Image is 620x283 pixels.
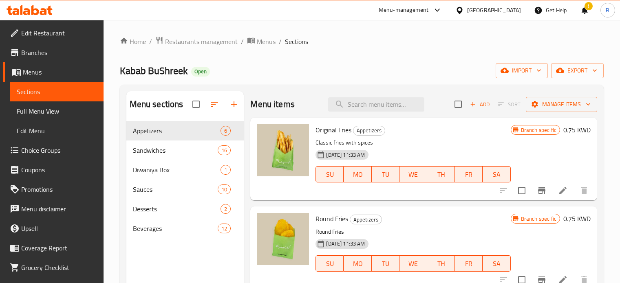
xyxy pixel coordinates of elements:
img: Round Fries [257,213,309,265]
span: Sauces [133,184,218,194]
span: Diwaniya Box [133,165,221,175]
span: Restaurants management [165,37,238,46]
div: items [221,126,231,136]
div: Open [191,67,210,77]
div: Appetizers [350,215,382,224]
span: Menu disclaimer [21,204,97,214]
div: Appetizers6 [126,121,244,140]
span: Beverages [133,224,218,233]
span: Edit Menu [17,126,97,136]
span: Sandwiches [133,145,218,155]
span: Coverage Report [21,243,97,253]
span: SA [486,258,507,270]
span: Select section [450,96,467,113]
button: import [496,63,548,78]
div: Menu-management [379,5,429,15]
div: Sauces10 [126,180,244,199]
nav: Menu sections [126,118,244,241]
a: Edit menu item [558,186,568,195]
span: Menus [257,37,276,46]
li: / [279,37,282,46]
div: items [218,145,231,155]
span: Open [191,68,210,75]
span: Desserts [133,204,221,214]
div: [GEOGRAPHIC_DATA] [467,6,521,15]
span: 10 [218,186,230,193]
span: TU [375,169,396,180]
span: MO [347,258,368,270]
span: Menus [23,67,97,77]
button: Manage items [526,97,597,112]
div: items [218,184,231,194]
span: WE [403,258,424,270]
a: Grocery Checklist [3,258,104,277]
a: Edit Menu [10,121,104,140]
span: Grocery Checklist [21,263,97,272]
button: SU [316,166,344,182]
a: Restaurants management [155,36,238,47]
span: [DATE] 11:33 AM [323,240,368,248]
span: B [606,6,609,15]
a: Coupons [3,160,104,180]
button: Add [467,98,493,111]
div: Desserts2 [126,199,244,219]
span: TH [430,169,452,180]
span: Round Fries [316,213,348,225]
span: Appetizers [350,215,382,224]
span: SU [319,258,340,270]
button: SA [483,255,510,272]
span: 1 [221,166,230,174]
p: Classic fries with spices [316,138,510,148]
div: Beverages12 [126,219,244,238]
nav: breadcrumb [120,36,604,47]
h6: 0.75 KWD [563,213,591,224]
div: Diwaniya Box1 [126,160,244,180]
button: SU [316,255,344,272]
span: import [502,66,541,76]
button: export [551,63,604,78]
div: items [221,204,231,214]
input: search [328,97,424,112]
h6: 0.75 KWD [563,124,591,136]
h2: Menu sections [130,98,183,110]
span: WE [403,169,424,180]
a: Sections [10,82,104,101]
span: FR [458,169,479,180]
span: Full Menu View [17,106,97,116]
img: Original Fries [257,124,309,176]
span: Appetizers [353,126,385,135]
div: Sandwiches16 [126,140,244,160]
button: TH [427,255,455,272]
span: Sections [17,87,97,97]
div: items [218,224,231,233]
div: Appetizers [353,126,385,136]
span: Branches [21,48,97,57]
span: Sort sections [205,94,224,114]
span: TH [430,258,452,270]
span: 16 [218,147,230,154]
div: items [221,165,231,175]
span: Branch specific [518,126,560,134]
span: Kabab BuShreek [120,61,188,80]
a: Upsell [3,219,104,238]
button: FR [455,255,483,272]
span: TU [375,258,396,270]
a: Promotions [3,180,104,199]
button: SA [483,166,510,182]
span: [DATE] 11:33 AM [323,151,368,159]
span: Select to update [513,182,530,199]
span: Appetizers [133,126,221,136]
li: / [241,37,244,46]
a: Menus [3,62,104,82]
span: export [558,66,597,76]
span: Promotions [21,184,97,194]
span: FR [458,258,479,270]
button: WE [399,166,427,182]
button: TU [372,255,399,272]
a: Coverage Report [3,238,104,258]
span: Upsell [21,224,97,233]
button: MO [344,255,371,272]
a: Edit Restaurant [3,23,104,43]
